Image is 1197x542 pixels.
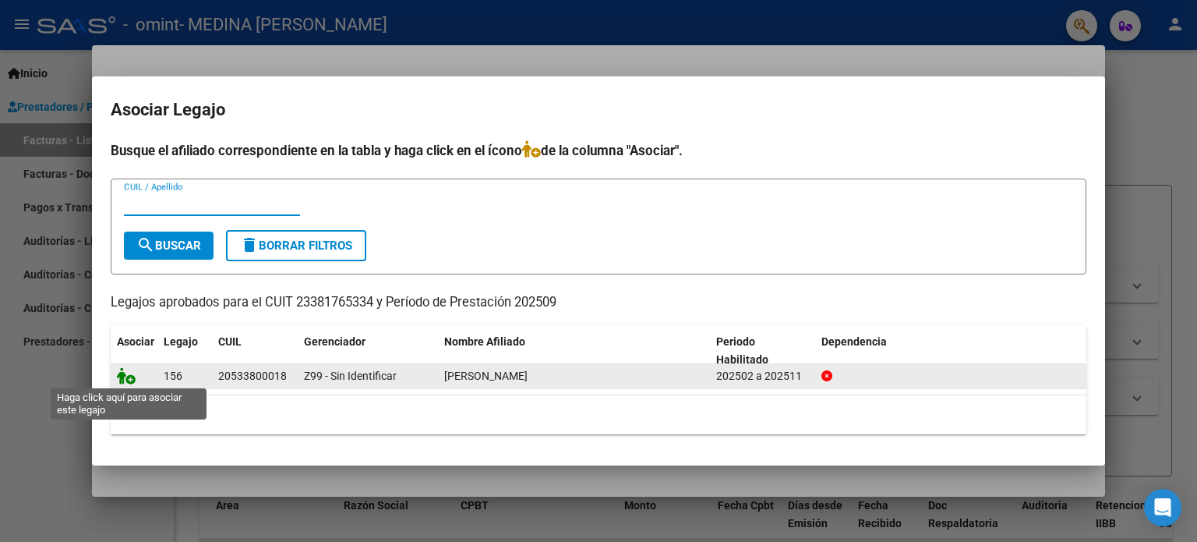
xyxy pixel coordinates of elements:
[298,325,438,377] datatable-header-cell: Gerenciador
[710,325,815,377] datatable-header-cell: Periodo Habilitado
[136,239,201,253] span: Buscar
[124,232,214,260] button: Buscar
[117,335,154,348] span: Asociar
[716,335,768,366] span: Periodo Habilitado
[304,335,365,348] span: Gerenciador
[815,325,1087,377] datatable-header-cell: Dependencia
[444,335,525,348] span: Nombre Afiliado
[240,239,352,253] span: Borrar Filtros
[111,293,1086,313] p: Legajos aprobados para el CUIT 23381765334 y Período de Prestación 202509
[111,140,1086,161] h4: Busque el afiliado correspondiente en la tabla y haga click en el ícono de la columna "Asociar".
[716,367,809,385] div: 202502 a 202511
[821,335,887,348] span: Dependencia
[218,367,287,385] div: 20533800018
[164,370,182,382] span: 156
[304,370,397,382] span: Z99 - Sin Identificar
[226,230,366,261] button: Borrar Filtros
[1144,489,1181,526] div: Open Intercom Messenger
[136,236,155,254] mat-icon: search
[111,325,157,377] datatable-header-cell: Asociar
[438,325,710,377] datatable-header-cell: Nombre Afiliado
[164,335,198,348] span: Legajo
[212,325,298,377] datatable-header-cell: CUIL
[218,335,242,348] span: CUIL
[240,236,259,254] mat-icon: delete
[157,325,212,377] datatable-header-cell: Legajo
[111,95,1086,125] h2: Asociar Legajo
[444,370,528,382] span: BERTAINA BENJAMIN NICOLAS
[111,395,1086,434] div: 1 registros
